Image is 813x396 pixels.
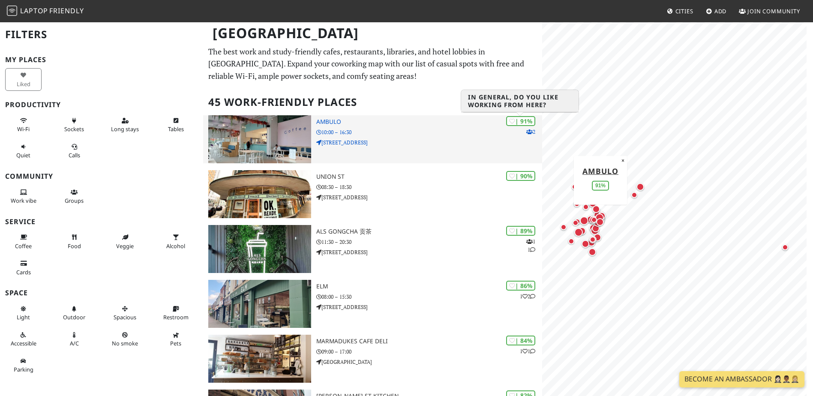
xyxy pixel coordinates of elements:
[112,339,138,347] span: Smoke free
[578,215,590,227] div: Map marker
[572,216,582,227] div: Map marker
[570,218,581,228] div: Map marker
[64,125,84,133] span: Power sockets
[572,199,582,209] div: Map marker
[7,4,84,19] a: LaptopFriendly LaptopFriendly
[588,214,600,226] div: Map marker
[116,242,134,250] span: Veggie
[56,114,93,136] button: Sockets
[585,214,596,225] div: Map marker
[714,7,727,15] span: Add
[49,6,84,15] span: Friendly
[5,230,42,253] button: Coffee
[14,366,33,373] span: Parking
[594,214,606,226] div: Map marker
[5,328,42,351] button: Accessible
[582,165,618,176] a: Ambulo
[520,292,535,300] p: 1 2
[208,45,537,82] p: The best work and study-friendly cafes, restaurants, libraries, and hotel lobbies in [GEOGRAPHIC_...
[526,128,535,136] p: 2
[5,256,42,279] button: Cards
[316,173,542,180] h3: Union St
[570,182,580,192] div: Map marker
[594,216,606,228] div: Map marker
[526,237,535,254] p: 1 1
[506,171,535,181] div: | 90%
[5,218,198,226] h3: Service
[586,237,597,248] div: Map marker
[203,280,542,328] a: ELM | 86% 12 ELM 08:00 – 15:30 [STREET_ADDRESS]
[208,225,311,273] img: ALS Gongcha 贡茶
[20,6,48,15] span: Laptop
[588,234,598,245] div: Map marker
[594,212,606,224] div: Map marker
[170,339,181,347] span: Pet friendly
[208,335,311,383] img: Marmadukes Cafe Deli
[588,214,599,225] div: Map marker
[5,101,198,109] h3: Productivity
[158,114,194,136] button: Tables
[566,236,576,246] div: Map marker
[506,281,535,291] div: | 86%
[5,289,198,297] h3: Space
[68,242,81,250] span: Food
[56,328,93,351] button: A/C
[158,302,194,324] button: Restroom
[107,302,143,324] button: Spacious
[316,193,542,201] p: [STREET_ADDRESS]
[65,197,84,204] span: Group tables
[747,7,800,15] span: Join Community
[316,128,542,136] p: 10:00 – 16:30
[316,293,542,301] p: 08:00 – 15:30
[70,339,79,347] span: Air conditioned
[203,170,542,218] a: Union St | 90% Union St 08:30 – 18:30 [STREET_ADDRESS]
[63,313,85,321] span: Outdoor area
[5,21,198,48] h2: Filters
[5,172,198,180] h3: Community
[206,21,540,45] h1: [GEOGRAPHIC_DATA]
[592,180,609,190] div: 91%
[107,230,143,253] button: Veggie
[735,3,804,19] a: Join Community
[702,3,730,19] a: Add
[5,185,42,208] button: Work vibe
[580,238,591,249] div: Map marker
[107,328,143,351] button: No smoke
[316,338,542,345] h3: Marmadukes Cafe Deli
[208,280,311,328] img: ELM
[7,6,17,16] img: LaptopFriendly
[208,170,311,218] img: Union St
[596,209,606,219] div: Map marker
[506,226,535,236] div: | 89%
[163,313,189,321] span: Restroom
[114,313,136,321] span: Spacious
[16,268,31,276] span: Credit cards
[596,210,607,222] div: Map marker
[635,181,646,192] div: Map marker
[208,115,311,163] img: Ambulo
[587,246,598,258] div: Map marker
[5,140,42,162] button: Quiet
[5,354,42,377] button: Parking
[168,125,184,133] span: Work-friendly tables
[17,125,30,133] span: Stable Wi-Fi
[590,223,601,234] div: Map marker
[107,114,143,136] button: Long stays
[69,151,80,159] span: Video/audio calls
[166,242,185,250] span: Alcohol
[203,335,542,383] a: Marmadukes Cafe Deli | 84% 11 Marmadukes Cafe Deli 09:00 – 17:00 [GEOGRAPHIC_DATA]
[316,303,542,311] p: [STREET_ADDRESS]
[619,156,627,165] button: Close popup
[316,358,542,366] p: [GEOGRAPHIC_DATA]
[316,118,542,126] h3: Ambulo
[56,185,93,208] button: Groups
[5,114,42,136] button: Wi-Fi
[16,151,30,159] span: Quiet
[591,204,602,215] div: Map marker
[592,216,604,228] div: Map marker
[506,116,535,126] div: | 91%
[17,313,30,321] span: Natural light
[558,222,569,232] div: Map marker
[520,347,535,355] p: 1 1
